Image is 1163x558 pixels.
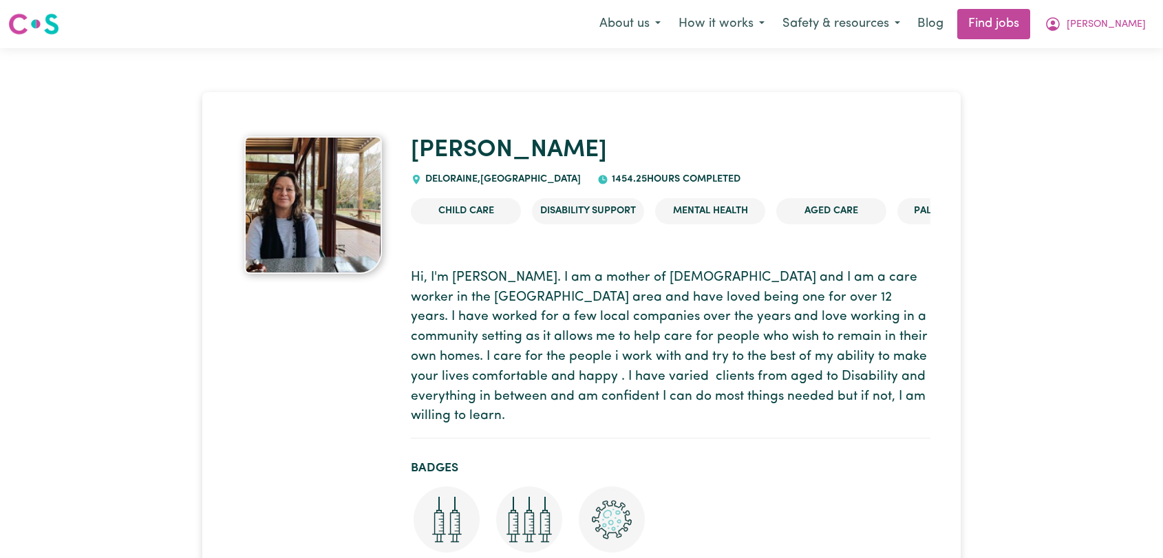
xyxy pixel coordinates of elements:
[532,198,644,224] li: Disability Support
[776,198,886,224] li: Aged Care
[496,486,562,552] img: Care and support worker has received booster dose of COVID-19 vaccination
[670,10,773,39] button: How it works
[957,9,1030,39] a: Find jobs
[411,268,930,427] p: Hi, I'm [PERSON_NAME]. I am a mother of [DEMOGRAPHIC_DATA] and I am a care worker in the [GEOGRAP...
[233,136,395,274] a: Janeanne's profile picture'
[773,10,909,39] button: Safety & resources
[411,198,521,224] li: Child care
[1067,17,1146,32] span: [PERSON_NAME]
[608,174,740,184] span: 1454.25 hours completed
[411,138,607,162] a: [PERSON_NAME]
[414,486,480,552] img: Care and support worker has received 2 doses of COVID-19 vaccine
[411,461,930,475] h2: Badges
[897,198,1007,224] li: Palliative care
[8,12,59,36] img: Careseekers logo
[244,136,382,274] img: Janeanne
[909,9,952,39] a: Blog
[422,174,581,184] span: DELORAINE , [GEOGRAPHIC_DATA]
[1036,10,1155,39] button: My Account
[579,486,645,552] img: CS Academy: COVID-19 Infection Control Training course completed
[8,8,59,40] a: Careseekers logo
[655,198,765,224] li: Mental Health
[590,10,670,39] button: About us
